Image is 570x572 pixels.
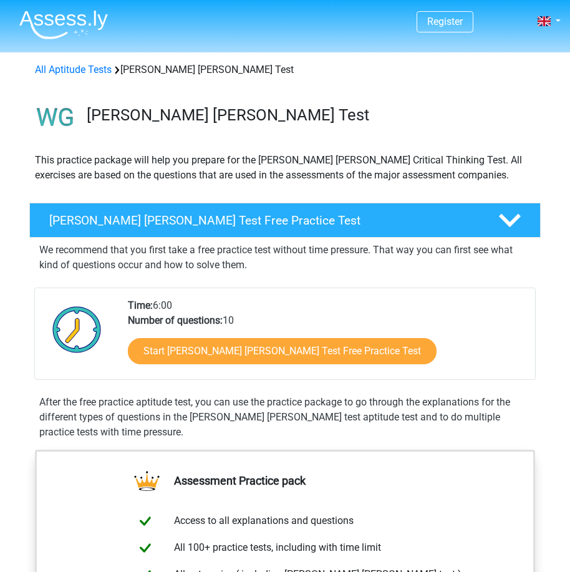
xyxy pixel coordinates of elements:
[19,10,108,39] img: Assessly
[46,298,109,361] img: Clock
[128,338,437,364] a: Start [PERSON_NAME] [PERSON_NAME] Test Free Practice Test
[30,92,81,143] img: watson glaser test
[35,64,112,75] a: All Aptitude Tests
[128,314,223,326] b: Number of questions:
[118,298,534,379] div: 6:00 10
[427,16,463,27] a: Register
[128,299,153,311] b: Time:
[34,395,536,440] div: After the free practice aptitude test, you can use the practice package to go through the explana...
[87,105,531,125] h3: [PERSON_NAME] [PERSON_NAME] Test
[30,62,540,77] div: [PERSON_NAME] [PERSON_NAME] Test
[24,203,546,238] a: [PERSON_NAME] [PERSON_NAME] Test Free Practice Test
[49,213,480,228] h4: [PERSON_NAME] [PERSON_NAME] Test Free Practice Test
[35,153,535,183] p: This practice package will help you prepare for the [PERSON_NAME] [PERSON_NAME] Critical Thinking...
[39,243,531,273] p: We recommend that you first take a free practice test without time pressure. That way you can fir...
